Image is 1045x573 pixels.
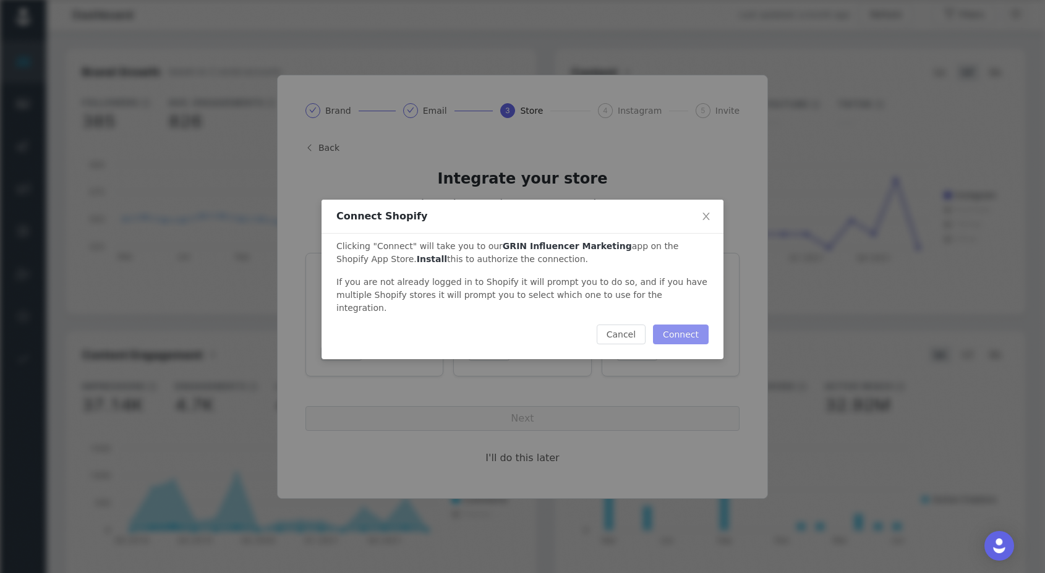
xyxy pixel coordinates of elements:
i: icon: close [701,211,711,221]
button: Close [689,200,723,234]
div: Open Intercom Messenger [984,531,1014,561]
strong: GRIN Influencer Marketing [503,241,632,251]
strong: Install [417,254,447,264]
button: Cancel [597,325,646,344]
p: If you are not already logged in to Shopify it will prompt you to do so, and if you have multiple... [336,276,709,325]
p: Clicking "Connect" will take you to our app on the Shopify App Store. this to authorize the conne... [336,240,709,276]
button: Connect [653,325,709,344]
div: Connect Shopify [336,210,709,223]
